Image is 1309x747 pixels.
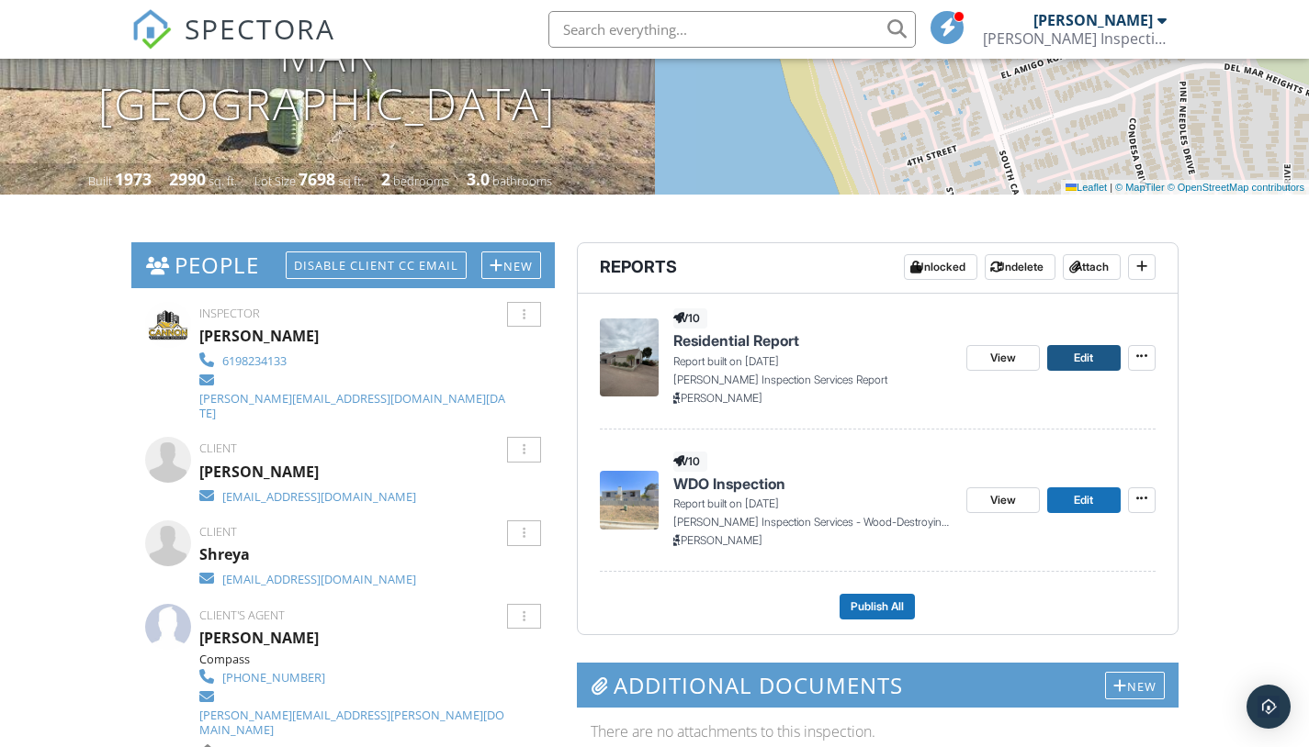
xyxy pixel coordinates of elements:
[199,322,319,350] div: [PERSON_NAME]
[199,624,319,652] a: [PERSON_NAME]
[199,305,260,321] span: Inspector
[222,353,287,368] div: 6198234133
[199,485,416,506] a: [EMAIL_ADDRESS][DOMAIN_NAME]
[983,29,1167,48] div: Cannon Inspection Services
[131,25,335,63] a: SPECTORA
[199,708,507,737] div: [PERSON_NAME][EMAIL_ADDRESS][PERSON_NAME][DOMAIN_NAME]
[199,568,416,588] a: [EMAIL_ADDRESS][DOMAIN_NAME]
[1115,182,1165,193] a: © MapTiler
[338,173,364,189] span: sq.ft.
[222,489,416,504] div: [EMAIL_ADDRESS][DOMAIN_NAME]
[185,9,335,48] span: SPECTORA
[577,663,1179,708] h3: Additional Documents
[591,721,1165,741] p: There are no attachments to this inspection.
[381,168,390,190] div: 2
[209,173,237,189] span: sq. ft.
[115,168,152,190] div: 1973
[1247,685,1291,729] div: Open Intercom Messenger
[222,670,325,685] div: [PHONE_NUMBER]
[481,251,541,279] div: New
[169,168,206,190] div: 2990
[131,9,172,50] img: The Best Home Inspection Software - Spectora
[467,168,490,190] div: 3.0
[286,251,467,279] div: Disable Client CC Email
[222,572,416,586] div: [EMAIL_ADDRESS][DOMAIN_NAME]
[88,173,112,189] span: Built
[131,242,555,287] h3: People
[299,168,335,190] div: 7698
[1168,182,1304,193] a: © OpenStreetMap contributors
[492,173,552,189] span: bathrooms
[199,652,522,666] div: Compass
[199,666,507,686] a: [PHONE_NUMBER]
[199,391,507,420] div: [PERSON_NAME][EMAIL_ADDRESS][DOMAIN_NAME][DATE]
[199,607,285,623] span: Client's Agent
[254,173,296,189] span: Lot Size
[1105,672,1165,699] div: New
[199,370,507,422] a: [PERSON_NAME][EMAIL_ADDRESS][DOMAIN_NAME][DATE]
[199,458,319,485] div: [PERSON_NAME]
[199,541,250,568] div: Shreya
[199,440,237,456] span: Client
[199,686,507,739] a: [PERSON_NAME][EMAIL_ADDRESS][PERSON_NAME][DOMAIN_NAME]
[393,173,449,189] span: bedrooms
[548,11,916,48] input: Search everything...
[199,350,507,370] a: 6198234133
[1110,182,1112,193] span: |
[1033,11,1153,29] div: [PERSON_NAME]
[199,523,237,540] span: Client
[1066,182,1107,193] a: Leaflet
